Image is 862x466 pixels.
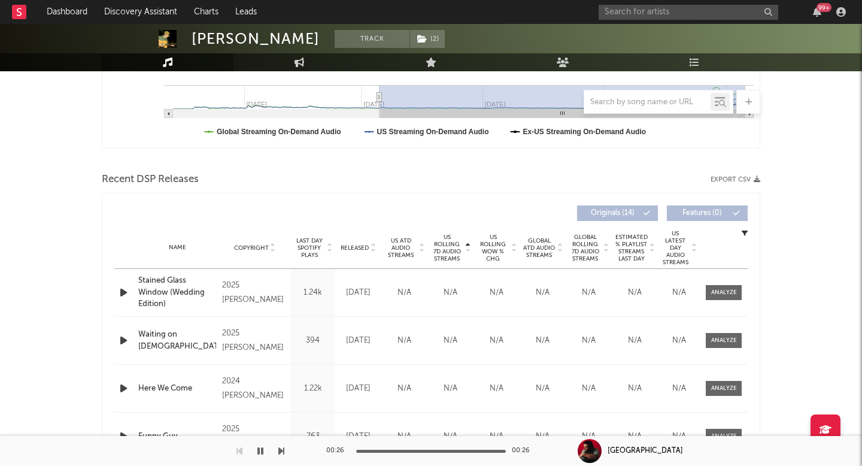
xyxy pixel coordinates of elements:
div: N/A [384,431,424,443]
span: US Rolling 7D Audio Streams [430,234,463,262]
text: Global Streaming On-Demand Audio [217,128,341,136]
div: [DATE] [338,383,378,395]
span: Released [341,244,369,252]
span: Global ATD Audio Streams [523,237,556,259]
div: 2025 [PERSON_NAME] [222,326,287,355]
span: Estimated % Playlist Streams Last Day [615,234,648,262]
div: N/A [523,335,563,347]
div: N/A [661,287,697,299]
div: N/A [384,383,424,395]
div: N/A [615,335,655,347]
div: N/A [384,287,424,299]
span: Recent DSP Releases [102,173,199,187]
div: [PERSON_NAME] [192,30,320,48]
div: 763 [293,431,332,443]
div: Name [138,243,216,252]
div: N/A [476,335,517,347]
div: 2025 [PERSON_NAME] [222,279,287,307]
div: 1.22k [293,383,332,395]
div: 394 [293,335,332,347]
div: 99 + [817,3,831,12]
div: N/A [523,287,563,299]
div: N/A [569,383,609,395]
div: N/A [615,383,655,395]
span: US Rolling WoW % Chg [476,234,509,262]
div: 2024 [PERSON_NAME] [222,374,287,403]
a: Waiting on [DEMOGRAPHIC_DATA] [138,329,216,352]
div: [GEOGRAPHIC_DATA] [608,446,683,456]
button: Originals(14) [577,205,658,221]
div: 00:26 [512,444,536,458]
div: N/A [569,287,609,299]
span: Last Day Spotify Plays [293,237,325,259]
div: N/A [661,383,697,395]
a: Stained Glass Window (Wedding Edition) [138,275,216,310]
div: N/A [430,383,471,395]
div: N/A [661,335,697,347]
div: [DATE] [338,431,378,443]
div: [DATE] [338,287,378,299]
div: 00:26 [326,444,350,458]
div: [DATE] [338,335,378,347]
span: Originals ( 14 ) [585,210,640,217]
div: N/A [476,383,517,395]
div: N/A [430,287,471,299]
a: Funny Guy [138,431,216,443]
span: Features ( 0 ) [675,210,730,217]
div: N/A [430,335,471,347]
div: N/A [476,431,517,443]
button: 99+ [813,7,821,17]
div: N/A [476,287,517,299]
div: N/A [615,431,655,443]
button: Features(0) [667,205,748,221]
span: Copyright [234,244,269,252]
button: Track [335,30,409,48]
div: N/A [430,431,471,443]
div: N/A [384,335,424,347]
span: US Latest Day Audio Streams [661,230,690,266]
div: 1.24k [293,287,332,299]
div: N/A [523,383,563,395]
button: (2) [410,30,445,48]
input: Search for artists [599,5,778,20]
text: Ex-US Streaming On-Demand Audio [523,128,646,136]
a: Here We Come [138,383,216,395]
div: N/A [569,431,609,443]
input: Search by song name or URL [584,98,711,107]
div: N/A [661,431,697,443]
text: US Streaming On-Demand Audio [377,128,489,136]
span: US ATD Audio Streams [384,237,417,259]
div: 2025 [PERSON_NAME] [222,422,287,451]
span: Global Rolling 7D Audio Streams [569,234,602,262]
button: Export CSV [711,176,760,183]
div: N/A [523,431,563,443]
div: N/A [569,335,609,347]
div: N/A [615,287,655,299]
span: ( 2 ) [409,30,445,48]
